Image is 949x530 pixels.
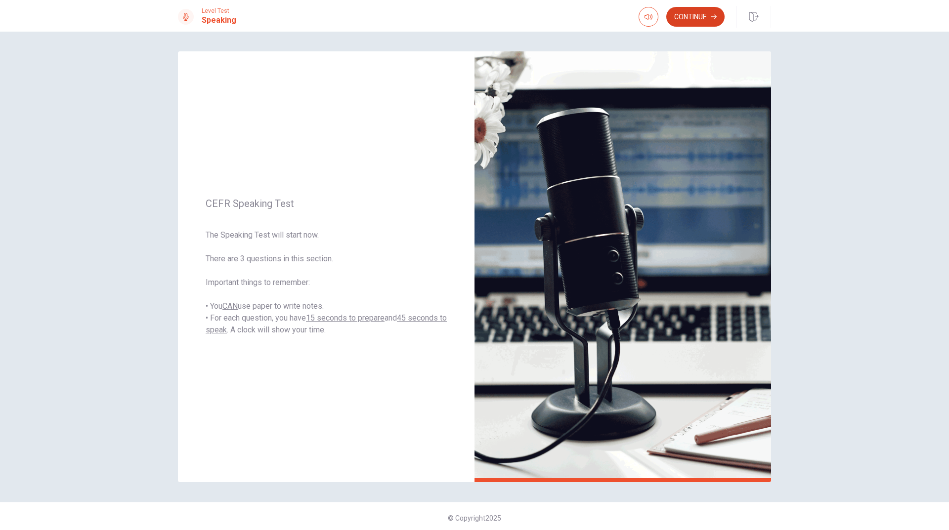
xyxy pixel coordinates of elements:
[206,198,447,209] span: CEFR Speaking Test
[202,7,236,14] span: Level Test
[474,51,771,482] img: speaking intro
[202,14,236,26] h1: Speaking
[222,301,238,311] u: CAN
[306,313,385,323] u: 15 seconds to prepare
[448,514,501,522] span: © Copyright 2025
[666,7,725,27] button: Continue
[206,229,447,336] span: The Speaking Test will start now. There are 3 questions in this section. Important things to reme...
